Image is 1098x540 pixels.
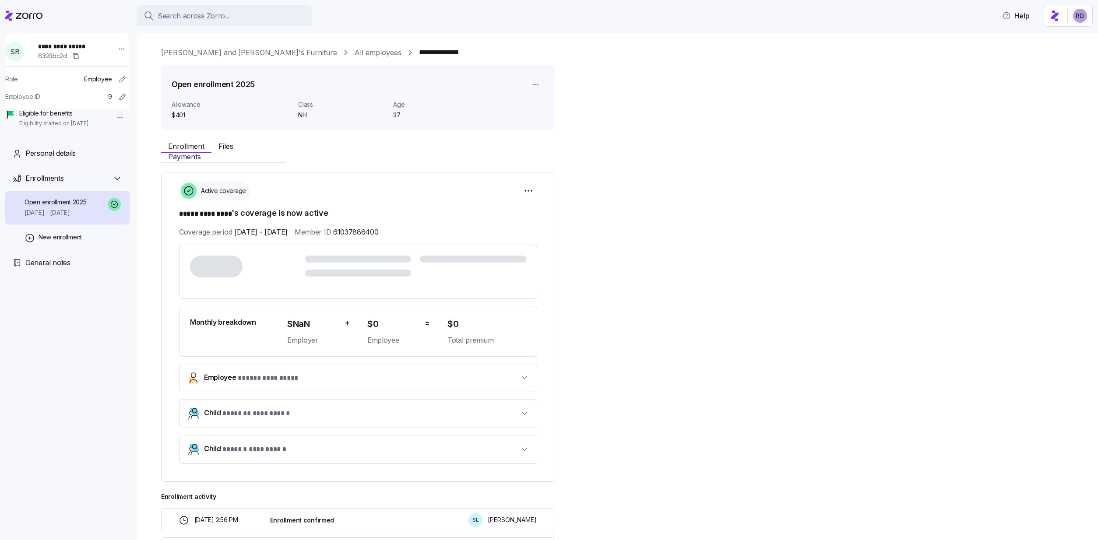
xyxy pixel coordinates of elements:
[234,227,288,238] span: [DATE] - [DATE]
[39,233,82,242] span: New enrollment
[172,111,291,119] span: $401
[367,317,418,331] span: $0
[25,148,76,159] span: Personal details
[172,100,291,109] span: Allowance
[295,227,378,238] span: Member ID
[25,173,63,184] span: Enrollments
[172,79,255,90] h1: Open enrollment 2025
[38,52,67,60] span: 6393bc2d
[488,515,537,524] span: [PERSON_NAME]
[158,11,230,21] span: Search across Zorro...
[168,153,201,160] span: Payments
[218,143,233,150] span: Files
[447,335,526,346] span: Total premium
[287,335,338,346] span: Employer
[5,75,18,84] span: Role
[287,317,338,331] span: $NaN
[393,100,481,109] span: Age
[5,92,40,101] span: Employee ID
[84,75,112,84] span: Employee
[447,317,526,331] span: $0
[425,317,430,330] span: =
[995,7,1037,25] button: Help
[204,407,290,419] span: Child
[270,516,334,525] span: Enrollment confirmed
[25,198,86,207] span: Open enrollment 2025
[1073,9,1087,23] img: 6d862e07fa9c5eedf81a4422c42283ac
[25,208,86,217] span: [DATE] - [DATE]
[472,518,479,522] span: S L
[194,515,238,524] span: [DATE] 2:56 PM
[161,47,337,58] a: [PERSON_NAME] and [PERSON_NAME]'s Furniture
[161,492,555,501] span: Enrollment activity
[179,227,288,238] span: Coverage period
[1002,11,1030,21] span: Help
[137,5,312,26] button: Search across Zorro...
[198,186,246,195] span: Active coverage
[333,227,378,238] span: 61037886400
[298,100,386,109] span: Class
[298,111,386,119] span: NH
[190,317,256,328] span: Monthly breakdown
[355,47,401,58] a: All employees
[168,143,204,150] span: Enrollment
[10,48,19,55] span: S B
[204,443,286,455] span: Child
[393,111,481,119] span: 37
[19,109,88,118] span: Eligible for benefits
[179,207,537,220] h1: 's coverage is now active
[25,257,70,268] span: General notes
[204,372,298,384] span: Employee
[19,120,88,127] span: Eligibility started on [DATE]
[367,335,418,346] span: Employee
[345,317,350,330] span: +
[108,92,112,101] span: 9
